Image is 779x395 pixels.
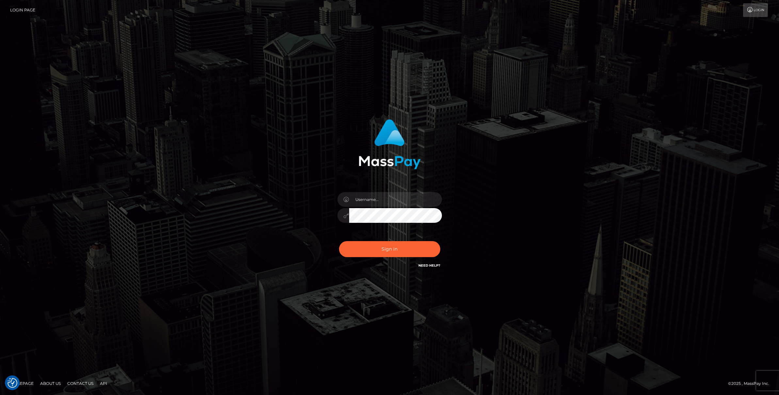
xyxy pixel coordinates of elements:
[97,378,110,388] a: API
[728,380,774,387] div: © 2025 , MassPay Inc.
[7,378,36,388] a: Homepage
[8,378,17,388] img: Revisit consent button
[38,378,63,388] a: About Us
[349,192,442,207] input: Username...
[418,263,440,268] a: Need Help?
[743,3,768,17] a: Login
[339,241,440,257] button: Sign in
[359,119,421,169] img: MassPay Login
[65,378,96,388] a: Contact Us
[8,378,17,388] button: Consent Preferences
[10,3,35,17] a: Login Page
